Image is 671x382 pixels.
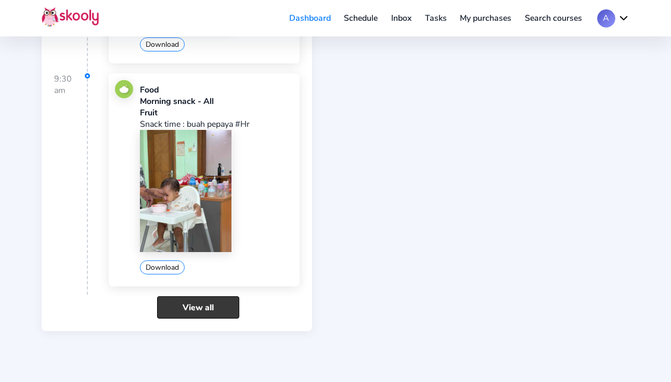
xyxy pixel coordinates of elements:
img: food.jpg [115,80,133,98]
a: Tasks [418,10,454,27]
p: Snack time : buah pepaya #Hr [140,118,293,130]
button: Achevron down outline [597,9,629,28]
div: Fruit [140,107,293,118]
a: View all [157,296,239,319]
a: Inbox [384,10,418,27]
a: Dashboard [282,10,338,27]
div: 9:30 [54,73,88,295]
div: am [54,85,87,96]
a: Search courses [518,10,589,27]
button: Download [140,37,185,51]
a: Schedule [338,10,385,27]
button: Download [140,260,185,274]
div: Morning snack - All [140,96,293,107]
img: Skooly [42,7,99,27]
div: Food [140,84,293,96]
img: 202104190533160430609203122785959378373017423972202508120250544135085156680153.jpeg [140,130,231,252]
a: My purchases [453,10,518,27]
